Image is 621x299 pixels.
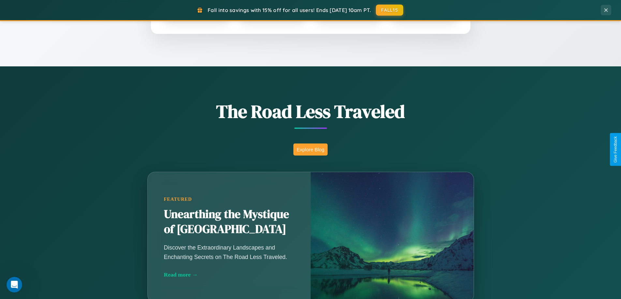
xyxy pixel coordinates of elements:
iframe: Intercom live chat [7,277,22,292]
div: Featured [164,197,294,202]
div: Give Feedback [613,136,618,163]
div: Read more → [164,271,294,278]
p: Discover the Extraordinary Landscapes and Enchanting Secrets on The Road Less Traveled. [164,243,294,261]
h2: Unearthing the Mystique of [GEOGRAPHIC_DATA] [164,207,294,237]
button: FALL15 [376,5,403,16]
button: Explore Blog [293,143,328,156]
h1: The Road Less Traveled [115,99,506,124]
span: Fall into savings with 15% off for all users! Ends [DATE] 10am PT. [208,7,371,13]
